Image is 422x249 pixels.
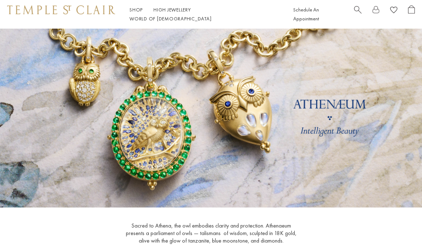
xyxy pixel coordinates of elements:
[129,15,211,22] a: World of [DEMOGRAPHIC_DATA]World of [DEMOGRAPHIC_DATA]
[129,6,143,13] a: ShopShop
[390,5,397,16] a: View Wishlist
[153,6,191,13] a: High JewelleryHigh Jewellery
[408,5,415,23] a: Open Shopping Bag
[386,215,415,242] iframe: Gorgias live chat messenger
[7,5,115,14] img: Temple St. Clair
[122,222,300,244] p: Sacred to Athena, the owl embodies clarity and protection. Athenaeum presents a parliament of owl...
[354,5,362,23] a: Search
[129,5,277,23] nav: Main navigation
[293,6,319,22] a: Schedule An Appointment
